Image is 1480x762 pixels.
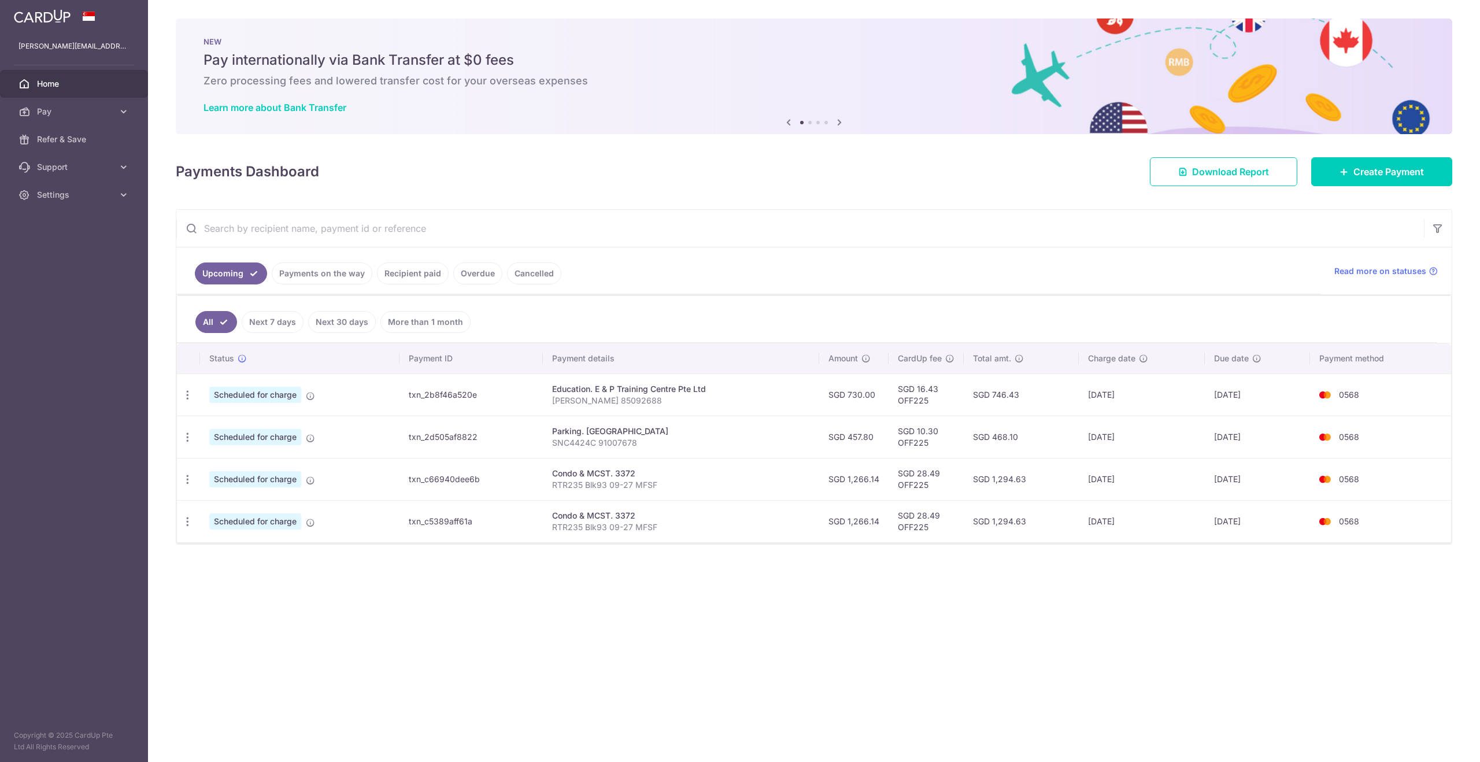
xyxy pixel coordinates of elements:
td: [DATE] [1079,458,1205,500]
span: 0568 [1339,432,1359,442]
a: Next 30 days [308,311,376,333]
td: txn_c5389aff61a [399,500,543,542]
td: SGD 468.10 [964,416,1079,458]
td: [DATE] [1079,416,1205,458]
td: SGD 16.43 OFF225 [889,373,964,416]
span: Settings [37,189,113,201]
span: Home [37,78,113,90]
div: Condo & MCST. 3372 [552,468,810,479]
span: Scheduled for charge [209,387,301,403]
td: SGD 1,266.14 [819,500,889,542]
th: Payment method [1310,343,1451,373]
a: Payments on the way [272,262,372,284]
img: CardUp [14,9,71,23]
p: RTR235 Blk93 09-27 MFSF [552,479,810,491]
td: txn_2b8f46a520e [399,373,543,416]
div: Education. E & P Training Centre Pte Ltd [552,383,810,395]
span: Due date [1214,353,1249,364]
td: SGD 1,266.14 [819,458,889,500]
td: SGD 730.00 [819,373,889,416]
td: txn_c66940dee6b [399,458,543,500]
img: Bank Card [1313,472,1337,486]
a: Learn more about Bank Transfer [203,102,346,113]
a: Download Report [1150,157,1297,186]
img: Bank Card [1313,388,1337,402]
td: [DATE] [1079,500,1205,542]
td: SGD 28.49 OFF225 [889,458,964,500]
input: Search by recipient name, payment id or reference [176,210,1424,247]
span: Scheduled for charge [209,471,301,487]
p: [PERSON_NAME] 85092688 [552,395,810,406]
td: SGD 746.43 [964,373,1079,416]
td: SGD 457.80 [819,416,889,458]
span: Scheduled for charge [209,513,301,530]
p: [PERSON_NAME][EMAIL_ADDRESS][PERSON_NAME][DOMAIN_NAME] [18,40,129,52]
a: More than 1 month [380,311,471,333]
a: Overdue [453,262,502,284]
span: 0568 [1339,474,1359,484]
td: [DATE] [1205,373,1311,416]
a: Cancelled [507,262,561,284]
span: Charge date [1088,353,1135,364]
a: Create Payment [1311,157,1452,186]
span: Status [209,353,234,364]
img: Bank Card [1313,515,1337,528]
td: SGD 28.49 OFF225 [889,500,964,542]
h5: Pay internationally via Bank Transfer at $0 fees [203,51,1424,69]
img: Bank transfer banner [176,19,1452,134]
p: RTR235 Blk93 09-27 MFSF [552,521,810,533]
span: Total amt. [973,353,1011,364]
th: Payment ID [399,343,543,373]
span: CardUp fee [898,353,942,364]
td: [DATE] [1205,458,1311,500]
td: [DATE] [1205,416,1311,458]
p: NEW [203,37,1424,46]
span: Support [37,161,113,173]
td: txn_2d505af8822 [399,416,543,458]
span: Create Payment [1353,165,1424,179]
h6: Zero processing fees and lowered transfer cost for your overseas expenses [203,74,1424,88]
span: Refer & Save [37,134,113,145]
td: SGD 1,294.63 [964,458,1079,500]
img: Bank Card [1313,430,1337,444]
span: Download Report [1192,165,1269,179]
span: Scheduled for charge [209,429,301,445]
td: [DATE] [1205,500,1311,542]
td: SGD 10.30 OFF225 [889,416,964,458]
span: 0568 [1339,516,1359,526]
div: Parking. [GEOGRAPHIC_DATA] [552,426,810,437]
span: Amount [828,353,858,364]
a: All [195,311,237,333]
p: SNC4424C 91007678 [552,437,810,449]
a: Recipient paid [377,262,449,284]
span: Pay [37,106,113,117]
th: Payment details [543,343,819,373]
span: 0568 [1339,390,1359,400]
a: Next 7 days [242,311,304,333]
a: Upcoming [195,262,267,284]
a: Read more on statuses [1334,265,1438,277]
h4: Payments Dashboard [176,161,319,182]
td: SGD 1,294.63 [964,500,1079,542]
span: Read more on statuses [1334,265,1426,277]
td: [DATE] [1079,373,1205,416]
div: Condo & MCST. 3372 [552,510,810,521]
